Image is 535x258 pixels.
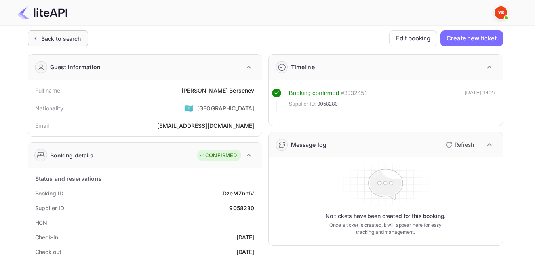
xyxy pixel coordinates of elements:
[289,100,317,108] span: Supplier ID:
[465,89,496,112] div: [DATE] 14:27
[35,86,60,95] div: Full name
[157,121,254,130] div: [EMAIL_ADDRESS][DOMAIN_NAME]
[291,140,327,149] div: Message log
[341,89,367,98] div: # 3932451
[236,233,255,241] div: [DATE]
[326,212,446,220] p: No tickets have been created for this booking.
[197,104,255,112] div: [GEOGRAPHIC_DATA]
[229,204,254,212] div: 9058280
[50,151,93,159] div: Booking details
[389,30,437,46] button: Edit booking
[323,222,448,236] p: Once a ticket is created, it will appear here for easy tracking and management.
[35,248,61,256] div: Check out
[291,63,315,71] div: Timeline
[236,248,255,256] div: [DATE]
[317,100,338,108] span: 9058280
[441,138,477,151] button: Refresh
[50,63,101,71] div: Guest information
[455,140,474,149] p: Refresh
[181,86,254,95] div: [PERSON_NAME] Bersenev
[35,104,64,112] div: Nationality
[35,233,58,241] div: Check-in
[41,34,81,43] div: Back to search
[35,218,48,227] div: HCN
[289,89,339,98] div: Booking confirmed
[223,189,254,197] div: DzeMZnn1V
[17,6,67,19] img: LiteAPI Logo
[35,189,63,197] div: Booking ID
[184,101,193,115] span: United States
[35,121,49,130] div: Email
[35,175,102,183] div: Status and reservations
[440,30,503,46] button: Create new ticket
[199,152,237,159] div: CONFIRMED
[35,204,64,212] div: Supplier ID
[495,6,507,19] img: Yandex Support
